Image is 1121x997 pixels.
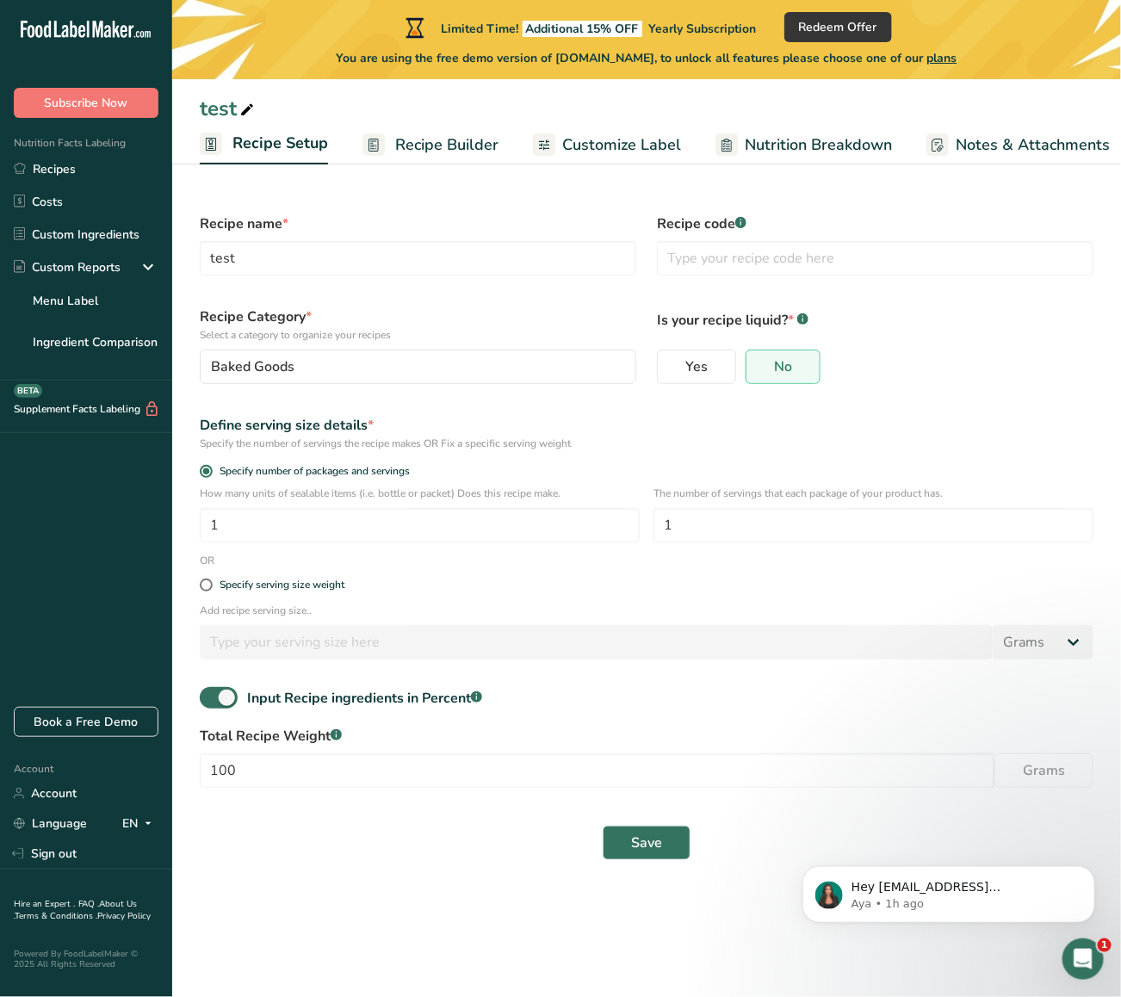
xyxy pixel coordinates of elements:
[337,49,957,67] span: You are using the free demo version of [DOMAIN_NAME], to unlock all features please choose one of...
[220,579,344,591] div: Specify serving size weight
[200,625,993,660] input: Type your serving size here
[15,910,97,922] a: Terms & Conditions .
[926,126,1110,164] a: Notes & Attachments
[649,21,757,37] span: Yearly Subscription
[200,486,640,501] p: How many units of sealable items (i.e. bottle or packet) Does this recipe make.
[685,358,708,375] span: Yes
[189,553,225,568] div: OR
[200,726,1093,746] label: Total Recipe Weight
[653,486,1093,501] p: The number of servings that each package of your product has.
[777,830,1121,951] iframe: Intercom notifications message
[232,132,328,155] span: Recipe Setup
[200,603,1093,618] p: Add recipe serving size..
[523,21,642,37] span: Additional 15% OFF
[799,18,877,36] span: Redeem Offer
[200,214,636,234] label: Recipe name
[14,707,158,737] a: Book a Free Demo
[200,415,1093,436] div: Define serving size details
[1062,938,1104,980] iframe: Intercom live chat
[562,133,681,157] span: Customize Label
[657,307,1093,331] p: Is your recipe liquid?
[1023,760,1065,781] span: Grams
[533,126,681,164] a: Customize Label
[200,436,1093,451] div: Specify the number of servings the recipe makes OR Fix a specific serving weight
[45,94,128,112] span: Subscribe Now
[200,93,257,124] div: test
[956,133,1110,157] span: Notes & Attachments
[213,465,410,478] span: Specify number of packages and servings
[78,898,99,910] a: FAQ .
[122,814,158,834] div: EN
[362,126,499,164] a: Recipe Builder
[715,126,892,164] a: Nutrition Breakdown
[14,949,158,969] div: Powered By FoodLabelMaker © 2025 All Rights Reserved
[211,356,294,377] span: Baked Goods
[14,898,137,922] a: About Us .
[200,241,636,276] input: Type your recipe name here
[395,133,499,157] span: Recipe Builder
[784,12,892,42] button: Redeem Offer
[774,358,792,375] span: No
[603,826,691,860] button: Save
[14,88,158,118] button: Subscribe Now
[200,350,636,384] button: Baked Goods
[200,307,636,343] label: Recipe Category
[631,833,662,853] span: Save
[14,384,42,398] div: BETA
[97,910,151,922] a: Privacy Policy
[745,133,892,157] span: Nutrition Breakdown
[402,17,757,38] div: Limited Time!
[994,753,1093,788] button: Grams
[200,124,328,165] a: Recipe Setup
[14,808,87,839] a: Language
[14,258,121,276] div: Custom Reports
[247,688,482,709] div: Input Recipe ingredients in Percent
[657,214,1093,234] label: Recipe code
[657,241,1093,276] input: Type your recipe code here
[14,898,75,910] a: Hire an Expert .
[200,327,636,343] p: Select a category to organize your recipes
[927,50,957,66] span: plans
[1098,938,1112,952] span: 1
